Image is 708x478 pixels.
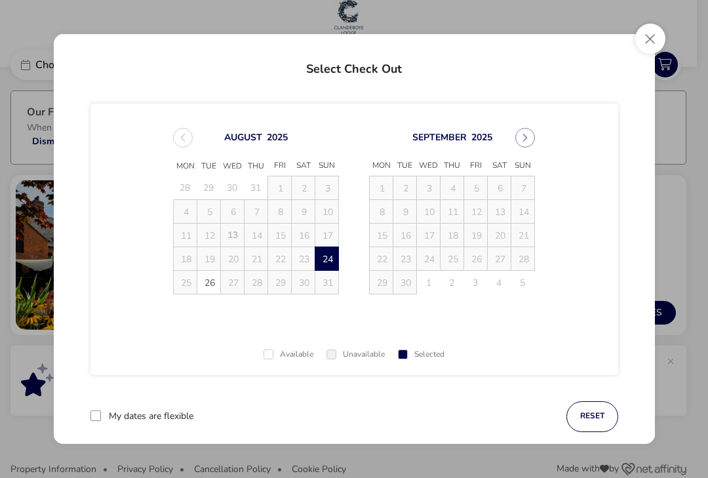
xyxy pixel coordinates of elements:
[326,350,385,359] div: Unavailable
[511,176,535,200] td: 7
[197,200,221,224] td: 5
[412,131,467,144] button: Choose Month
[370,176,393,200] td: 1
[488,247,511,271] td: 27
[197,176,221,200] td: 29
[511,224,535,247] td: 21
[370,200,393,224] td: 8
[417,200,441,224] td: 10
[393,247,417,271] td: 23
[315,271,339,294] td: 31
[109,412,193,421] label: My dates are flexible
[488,176,511,200] td: 6
[417,271,441,294] td: 1
[511,156,535,176] span: Sun
[245,200,268,224] td: 7
[370,247,393,271] td: 22
[292,224,315,247] td: 16
[441,247,464,271] td: 25
[393,156,417,176] span: Tue
[464,224,488,247] td: 19
[264,350,313,359] div: Available
[464,156,488,176] span: Fri
[511,200,535,224] td: 14
[511,247,535,271] td: 28
[197,247,221,271] td: 19
[393,200,417,224] td: 9
[417,176,441,200] td: 3
[292,176,315,200] td: 2
[292,247,315,271] td: 23
[370,156,393,176] span: Mon
[441,224,464,247] td: 18
[197,224,221,247] td: 12
[197,271,221,294] td: 26
[398,350,444,359] div: Selected
[464,271,488,294] td: 3
[315,176,339,200] td: 3
[315,247,339,271] td: 24
[441,176,464,200] td: 4
[268,271,292,294] td: 29
[292,200,315,224] td: 9
[268,176,292,200] td: 1
[393,271,417,294] td: 30
[441,200,464,224] td: 11
[488,271,511,294] td: 4
[315,156,339,176] span: Sun
[370,224,393,247] td: 15
[393,176,417,200] td: 2
[224,131,262,144] button: Choose Month
[515,128,535,148] button: Next Month
[393,224,417,247] td: 16
[566,401,618,432] button: reset
[292,271,315,294] td: 30
[471,131,492,144] button: Choose Year
[197,157,221,176] span: Tue
[245,247,268,271] td: 21
[64,47,644,85] h2: Select Check Out
[315,200,339,224] td: 10
[221,200,245,224] td: 6
[268,247,292,271] td: 22
[245,157,268,176] span: Thu
[464,176,488,200] td: 5
[441,271,464,294] td: 2
[488,200,511,224] td: 13
[245,176,268,200] td: 31
[221,176,245,200] td: 30
[488,224,511,247] td: 20
[315,224,339,247] td: 17
[464,247,488,271] td: 26
[417,156,441,176] span: Wed
[174,200,197,224] td: 4
[245,224,268,247] td: 14
[268,224,292,247] td: 15
[245,271,268,294] td: 28
[464,200,488,224] td: 12
[221,157,245,176] span: Wed
[417,224,441,247] td: 17
[174,176,197,200] td: 28
[268,200,292,224] td: 8
[198,271,221,294] span: 26
[511,271,535,294] td: 5
[268,156,292,176] span: Fri
[174,157,197,176] span: Mon
[161,112,547,310] div: Choose Date
[174,271,197,294] td: 25
[441,156,464,176] span: Thu
[174,224,197,247] td: 11
[267,131,288,144] button: Choose Year
[316,248,339,271] span: 24
[221,271,245,294] td: 27
[370,271,393,294] td: 29
[221,247,245,271] td: 20
[417,247,441,271] td: 24
[174,247,197,271] td: 18
[292,156,315,176] span: Sat
[635,24,665,54] button: Close
[488,156,511,176] span: Sat
[221,224,245,247] td: 13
